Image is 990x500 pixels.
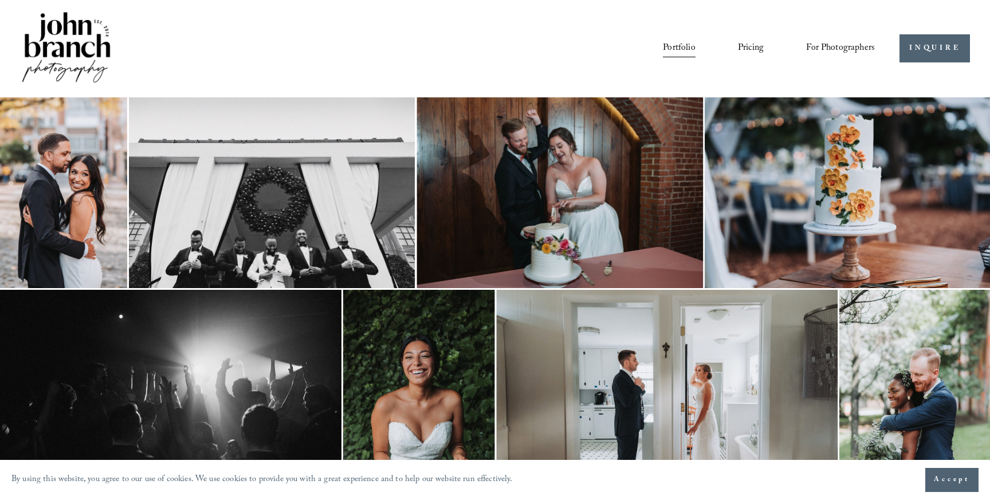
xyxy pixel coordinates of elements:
a: Portfolio [663,39,695,58]
img: A couple is playfully cutting their wedding cake. The bride is wearing a white strapless gown, an... [417,97,703,288]
span: Accept [934,474,970,486]
a: Pricing [738,39,764,58]
img: John Branch IV Photography [20,10,113,87]
button: Accept [925,468,979,492]
a: folder dropdown [806,39,875,58]
span: For Photographers [806,40,875,57]
p: By using this website, you agree to our use of cookies. We use cookies to provide you with a grea... [11,472,513,489]
a: INQUIRE [899,34,970,62]
img: Group of men in tuxedos standing under a large wreath on a building's entrance. [129,97,415,288]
